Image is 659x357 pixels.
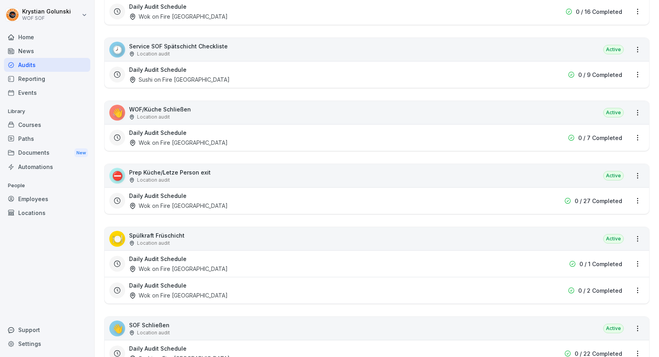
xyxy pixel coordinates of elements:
div: 🍽️ [109,231,125,247]
p: Location audit [137,240,170,247]
a: Home [4,30,90,44]
p: Location audit [137,50,170,58]
div: Active [603,108,624,117]
div: ⛔ [109,168,125,184]
a: News [4,44,90,58]
p: WOF/Küche Schließen [129,105,191,113]
a: Audits [4,58,90,72]
div: Wok on Fire [GEOGRAPHIC_DATA] [129,138,228,147]
p: Location audit [137,113,170,121]
a: Automations [4,160,90,174]
p: Location audit [137,177,170,184]
a: Events [4,86,90,100]
p: Location audit [137,329,170,336]
p: Spülkraft Früschicht [129,231,185,240]
p: 0 / 27 Completed [575,197,622,205]
p: 0 / 9 Completed [578,71,622,79]
h3: Daily Audit Schedule [129,255,187,263]
div: Wok on Fire [GEOGRAPHIC_DATA] [129,291,228,299]
p: 0 / 2 Completed [578,286,622,295]
div: Active [603,171,624,180]
p: 0 / 7 Completed [578,134,622,142]
p: SOF Schließen [129,321,170,329]
p: People [4,179,90,192]
a: Settings [4,337,90,351]
h3: Daily Audit Schedule [129,344,187,353]
p: 0 / 16 Completed [576,8,622,16]
p: Service SOF Spätschicht Checkliste [129,42,228,50]
h3: Daily Audit Schedule [129,281,187,290]
div: Wok on Fire [GEOGRAPHIC_DATA] [129,202,228,210]
p: 0 / 1 Completed [579,260,622,268]
div: Support [4,323,90,337]
div: Active [603,324,624,333]
p: Prep Küche/Letze Person exit [129,168,211,177]
a: Paths [4,132,90,146]
a: DocumentsNew [4,146,90,160]
div: Documents [4,146,90,160]
div: 👋 [109,105,125,121]
h3: Daily Audit Schedule [129,65,187,74]
div: 🕗 [109,42,125,58]
div: Wok on Fire [GEOGRAPHIC_DATA] [129,12,228,21]
p: Krystian Golunski [22,8,71,15]
div: Active [603,45,624,54]
div: Active [603,234,624,244]
p: WOF SOF [22,15,71,21]
a: Employees [4,192,90,206]
h3: Daily Audit Schedule [129,2,187,11]
div: Wok on Fire [GEOGRAPHIC_DATA] [129,265,228,273]
h3: Daily Audit Schedule [129,192,187,200]
div: 👋 [109,321,125,336]
h3: Daily Audit Schedule [129,129,187,137]
div: Sushi on Fire [GEOGRAPHIC_DATA] [129,75,230,84]
div: New [74,148,88,157]
a: Reporting [4,72,90,86]
a: Courses [4,118,90,132]
p: Library [4,105,90,118]
a: Locations [4,206,90,220]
